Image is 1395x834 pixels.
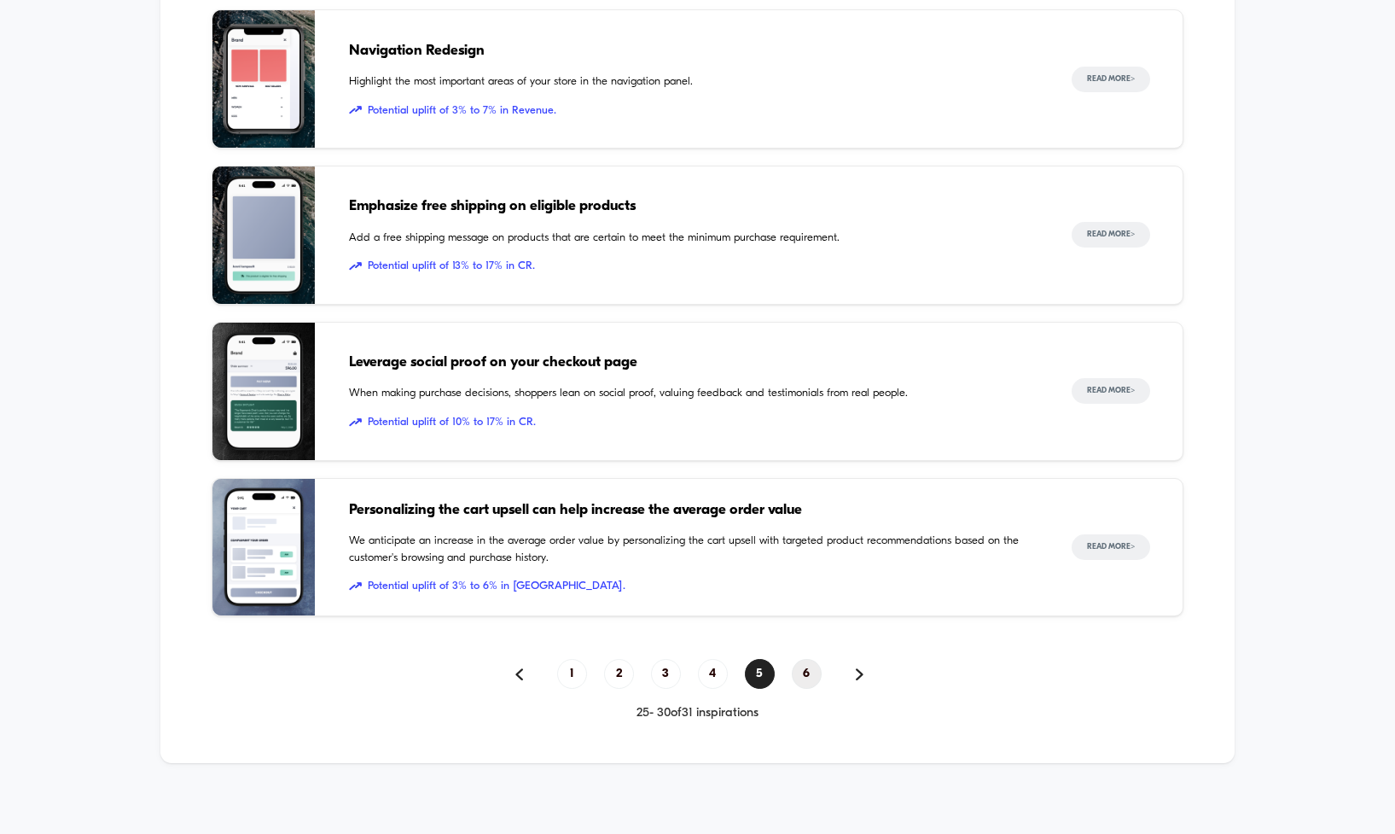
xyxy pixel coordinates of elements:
img: pagination back [515,668,523,680]
span: Potential uplift of 10% to 17% in CR. [349,414,1038,431]
span: Navigation Redesign [349,40,1038,62]
img: We anticipate an increase in the average order value by personalizing the cart upsell with target... [212,479,315,616]
img: Highlight the most important areas of your store in the navigation panel. [212,10,315,148]
img: When making purchase decisions, shoppers lean on social proof, valuing feedback and testimonials ... [212,323,315,460]
span: 2 [604,659,634,689]
span: Highlight the most important areas of your store in the navigation panel. [349,73,1038,90]
span: 5 [745,659,775,689]
button: Read More> [1072,67,1150,92]
span: 3 [651,659,681,689]
span: We anticipate an increase in the average order value by personalizing the cart upsell with target... [349,533,1038,566]
img: pagination forward [856,668,863,680]
div: 25 - 30 of 31 inspirations [212,706,1183,720]
span: Add a free shipping message on products that are certain to meet the minimum purchase requirement. [349,230,1038,247]
span: Potential uplift of 13% to 17% in CR. [349,258,1038,275]
span: 4 [698,659,728,689]
button: Read More> [1072,222,1150,248]
img: Add a free shipping message on products that are certain to meet the minimum purchase requirement. [212,166,315,304]
span: 1 [557,659,587,689]
button: Read More> [1072,378,1150,404]
span: Potential uplift of 3% to 7% in Revenue. [349,102,1038,120]
span: Potential uplift of 3% to 6% in [GEOGRAPHIC_DATA]. [349,578,1038,595]
span: Emphasize free shipping on eligible products [349,195,1038,218]
span: Leverage social proof on your checkout page [349,352,1038,374]
span: When making purchase decisions, shoppers lean on social proof, valuing feedback and testimonials ... [349,385,1038,402]
span: Personalizing the cart upsell can help increase the average order value [349,499,1038,522]
button: Read More> [1072,534,1150,560]
span: 6 [792,659,822,689]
